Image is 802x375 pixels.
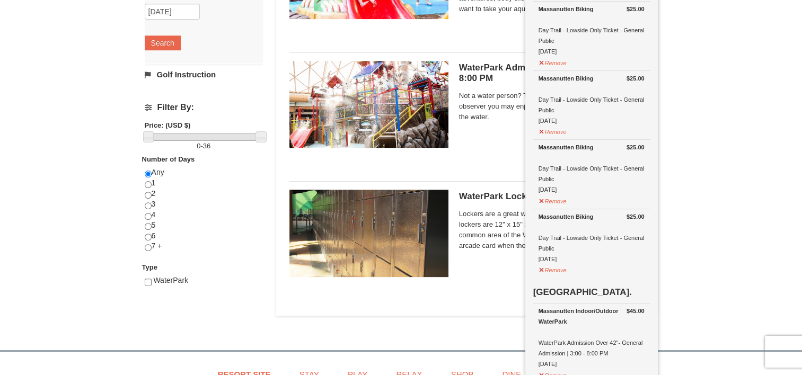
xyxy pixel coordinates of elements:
[539,211,645,264] div: Day Trail - Lowside Only Ticket - General Public [DATE]
[145,141,263,151] label: -
[145,121,191,129] strong: Price: (USD $)
[627,4,645,14] strong: $25.00
[627,73,645,84] strong: $25.00
[539,73,645,84] div: Massanutten Biking
[142,155,195,163] strong: Number of Days
[203,142,210,150] span: 36
[539,211,645,222] div: Massanutten Biking
[539,306,645,369] div: WaterPark Admission Over 42"- General Admission | 3:00 - 8:00 PM [DATE]
[627,306,645,316] strong: $45.00
[533,287,632,297] strong: [GEOGRAPHIC_DATA].
[289,61,448,148] img: 6619917-1066-60f46fa6.jpg
[459,91,645,122] span: Not a water person? Then this ticket is just for you. As an observer you may enjoy the WaterPark ...
[153,276,188,284] span: WaterPark
[539,4,645,57] div: Day Trail - Lowside Only Ticket - General Public [DATE]
[539,73,645,126] div: Day Trail - Lowside Only Ticket - General Public [DATE]
[539,142,645,153] div: Massanutten Biking
[539,193,567,207] button: Remove
[539,4,645,14] div: Massanutten Biking
[539,124,567,137] button: Remove
[145,65,263,84] a: Golf Instruction
[145,103,263,112] h4: Filter By:
[197,142,200,150] span: 0
[539,262,567,275] button: Remove
[627,211,645,222] strong: $25.00
[145,167,263,262] div: Any 1 2 3 4 5 6 7 +
[539,142,645,195] div: Day Trail - Lowside Only Ticket - General Public [DATE]
[289,190,448,276] img: 6619917-1005-d92ad057.png
[459,191,645,202] h5: WaterPark Locker Rental
[539,306,645,327] div: Massanutten Indoor/Outdoor WaterPark
[459,209,645,251] span: Lockers are a great way to keep your valuables safe. The lockers are 12" x 15" x 18" in size and ...
[627,142,645,153] strong: $25.00
[459,63,645,84] h5: WaterPark Admission- Observer | 3:00 - 8:00 PM
[539,55,567,68] button: Remove
[145,35,181,50] button: Search
[142,263,157,271] strong: Type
